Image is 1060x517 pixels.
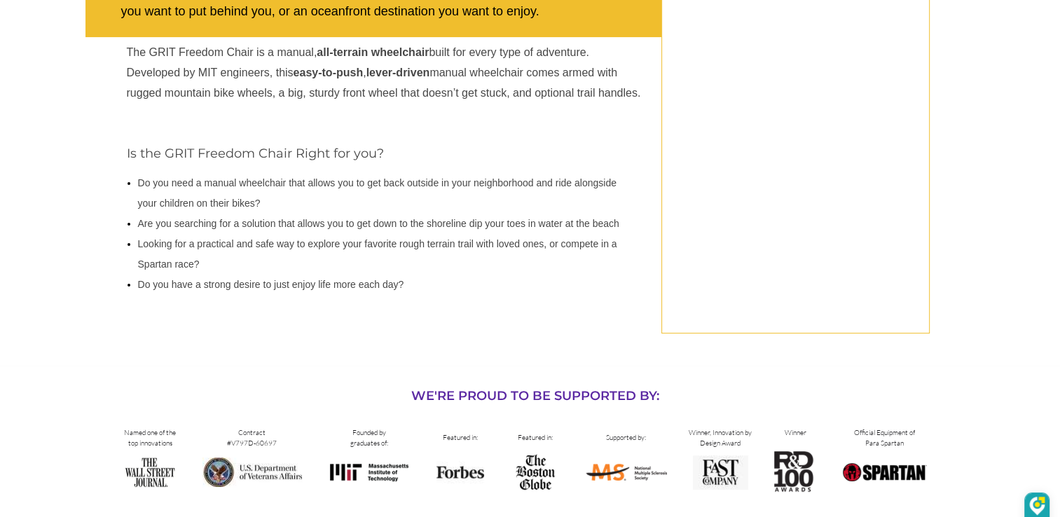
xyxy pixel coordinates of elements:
span: WE'RE PROUD TO BE SUPPORTED BY: [411,388,659,404]
span: Featured in: [518,433,553,442]
span: Named one of the top innovations [124,428,176,448]
span: Do you have a strong desire to just enjoy life more each day? [138,279,404,290]
span: Contract #V797D-60697 [227,428,277,448]
img: DzVsEph+IJtmAAAAAElFTkSuQmCC [1029,497,1045,516]
span: Winner, Innovation by Design Award [689,428,752,448]
span: Winner [785,428,806,437]
span: Do you need a manual wheelchair that allows you to get back outside in your neighborhood and ride... [138,177,617,209]
span: Looking for a practical and safe way to explore your favorite rough terrain trail with loved ones... [138,238,617,270]
span: Founded by graduates of: [350,428,388,448]
span: Are you searching for a solution that allows you to get down to the shoreline dip your toes in wa... [138,218,619,229]
span: Supported by: [606,433,646,442]
span: Is the GRIT Freedom Chair Right for you? [127,146,384,161]
strong: all-terrain wheelchair [317,46,429,58]
span: Official Equipment of Para Spartan [854,428,915,448]
strong: easy-to-push [294,67,364,78]
span: The GRIT Freedom Chair is a manual, built for every type of adventure. Developed by MIT engineers... [127,46,641,99]
span: Featured in: [443,433,478,442]
strong: lever-driven [366,67,430,78]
